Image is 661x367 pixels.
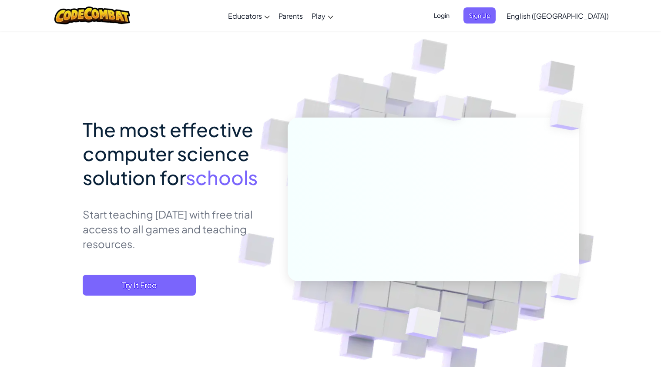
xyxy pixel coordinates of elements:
img: CodeCombat logo [54,7,131,24]
p: Start teaching [DATE] with free trial access to all games and teaching resources. [83,207,275,251]
button: Sign Up [463,7,496,24]
a: Educators [224,4,274,27]
span: The most effective computer science solution for [83,117,253,189]
span: schools [186,165,258,189]
span: English ([GEOGRAPHIC_DATA]) [507,11,609,20]
img: Overlap cubes [419,78,482,143]
button: Try It Free [83,275,196,296]
img: Overlap cubes [532,78,607,152]
a: Play [307,4,338,27]
img: Overlap cubes [536,255,601,319]
span: Play [312,11,325,20]
button: Login [429,7,455,24]
img: Overlap cubes [384,289,462,361]
span: Educators [228,11,262,20]
a: Parents [274,4,307,27]
a: English ([GEOGRAPHIC_DATA]) [502,4,613,27]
